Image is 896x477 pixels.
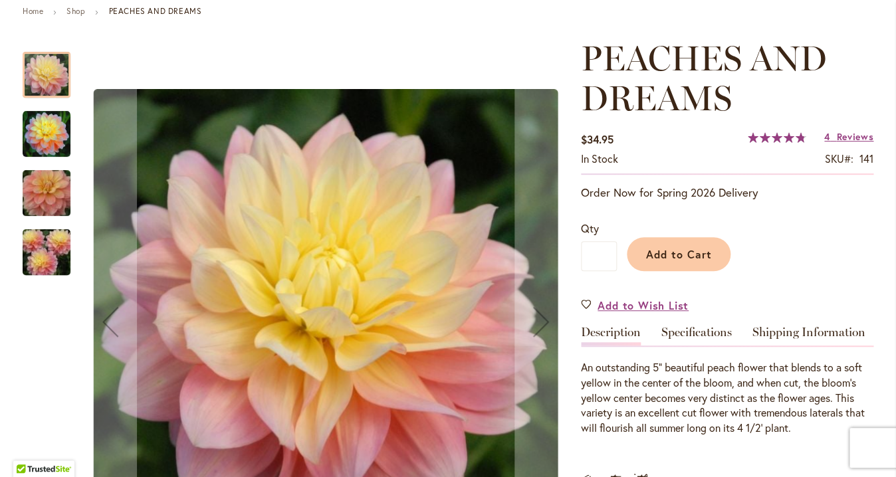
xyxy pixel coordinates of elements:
a: Add to Wish List [581,298,689,313]
p: Order Now for Spring 2026 Delivery [581,185,873,201]
div: PEACHES AND DREAMS [23,157,84,216]
span: In stock [581,151,618,165]
strong: PEACHES AND DREAMS [108,6,201,16]
div: PEACHES AND DREAMS [23,39,84,98]
div: Detailed Product Info [581,326,873,436]
strong: SKU [825,151,853,165]
div: 95% [748,132,806,143]
div: Availability [581,151,618,167]
a: Home [23,6,43,16]
span: Add to Wish List [598,298,689,313]
span: Reviews [836,130,873,143]
div: PEACHES AND DREAMS [23,216,70,275]
span: 4 [824,130,830,143]
a: Shop [66,6,85,16]
iframe: Launch Accessibility Center [10,430,47,467]
div: PEACHES AND DREAMS [23,98,84,157]
button: Add to Cart [627,237,730,271]
div: 141 [859,151,873,167]
div: An outstanding 5” beautiful peach flower that blends to a soft yellow in the center of the bloom,... [581,360,873,436]
span: $34.95 [581,132,614,146]
span: Add to Cart [646,247,712,261]
a: Shipping Information [752,326,865,345]
span: Qty [581,221,599,235]
a: Specifications [661,326,732,345]
a: Description [581,326,641,345]
span: PEACHES AND DREAMS [581,37,827,119]
a: 4 Reviews [824,130,873,143]
img: PEACHES AND DREAMS [23,110,70,158]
